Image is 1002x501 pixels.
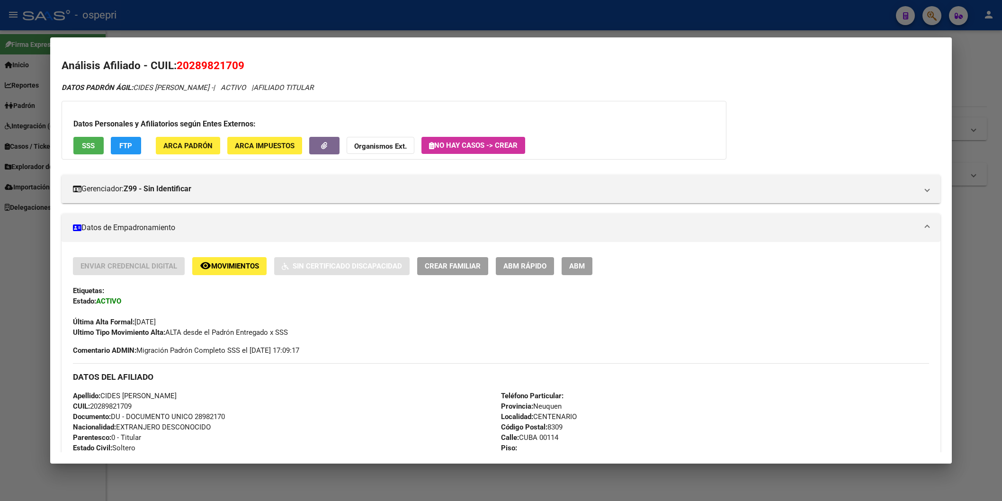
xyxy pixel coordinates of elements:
[501,423,547,431] strong: Código Postal:
[417,257,488,275] button: Crear Familiar
[501,433,558,442] span: CUBA 00114
[73,433,141,442] span: 0 - Titular
[501,412,577,421] span: CENTENARIO
[73,433,111,442] strong: Parentesco:
[73,402,132,411] span: 20289821709
[73,257,185,275] button: Enviar Credencial Digital
[111,137,141,154] button: FTP
[501,423,563,431] span: 8309
[62,83,213,92] span: CIDES [PERSON_NAME] -
[227,137,302,154] button: ARCA Impuestos
[235,142,295,150] span: ARCA Impuestos
[354,142,407,151] strong: Organismos Ext.
[163,142,213,150] span: ARCA Padrón
[73,444,135,452] span: Soltero
[274,257,410,275] button: Sin Certificado Discapacidad
[73,286,104,295] strong: Etiquetas:
[501,402,533,411] strong: Provincia:
[501,402,562,411] span: Neuquen
[569,262,585,271] span: ABM
[73,444,112,452] strong: Estado Civil:
[73,297,96,305] strong: Estado:
[62,83,313,92] i: | ACTIVO |
[211,262,259,271] span: Movimientos
[73,183,918,195] mat-panel-title: Gerenciador:
[73,423,116,431] strong: Nacionalidad:
[62,214,940,242] mat-expansion-panel-header: Datos de Empadronamiento
[496,257,554,275] button: ABM Rápido
[62,58,940,74] h2: Análisis Afiliado - CUIL:
[62,175,940,203] mat-expansion-panel-header: Gerenciador:Z99 - Sin Identificar
[501,392,564,400] strong: Teléfono Particular:
[73,423,211,431] span: EXTRANJERO DESCONOCIDO
[177,59,244,72] span: 20289821709
[73,318,134,326] strong: Última Alta Formal:
[293,262,402,271] span: Sin Certificado Discapacidad
[421,137,525,154] button: No hay casos -> Crear
[73,318,156,326] span: [DATE]
[82,142,95,150] span: SSS
[73,328,288,337] span: ALTA desde el Padrón Entregado x SSS
[501,433,519,442] strong: Calle:
[73,118,715,130] h3: Datos Personales y Afiliatorios según Entes Externos:
[501,444,517,452] strong: Piso:
[73,402,90,411] strong: CUIL:
[970,469,993,492] iframe: Intercom live chat
[192,257,267,275] button: Movimientos
[200,260,211,271] mat-icon: remove_red_eye
[73,137,104,154] button: SSS
[73,412,225,421] span: DU - DOCUMENTO UNICO 28982170
[503,262,546,271] span: ABM Rápido
[253,83,313,92] span: AFILIADO TITULAR
[501,412,533,421] strong: Localidad:
[73,392,177,400] span: CIDES [PERSON_NAME]
[562,257,592,275] button: ABM
[73,412,111,421] strong: Documento:
[73,346,136,355] strong: Comentario ADMIN:
[347,137,414,154] button: Organismos Ext.
[429,141,518,150] span: No hay casos -> Crear
[73,372,929,382] h3: DATOS DEL AFILIADO
[81,262,177,271] span: Enviar Credencial Digital
[124,183,191,195] strong: Z99 - Sin Identificar
[156,137,220,154] button: ARCA Padrón
[73,345,299,356] span: Migración Padrón Completo SSS el [DATE] 17:09:17
[119,142,132,150] span: FTP
[73,222,918,233] mat-panel-title: Datos de Empadronamiento
[425,262,481,271] span: Crear Familiar
[62,83,133,92] strong: DATOS PADRÓN ÁGIL:
[73,328,165,337] strong: Ultimo Tipo Movimiento Alta:
[73,392,100,400] strong: Apellido:
[96,297,121,305] strong: ACTIVO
